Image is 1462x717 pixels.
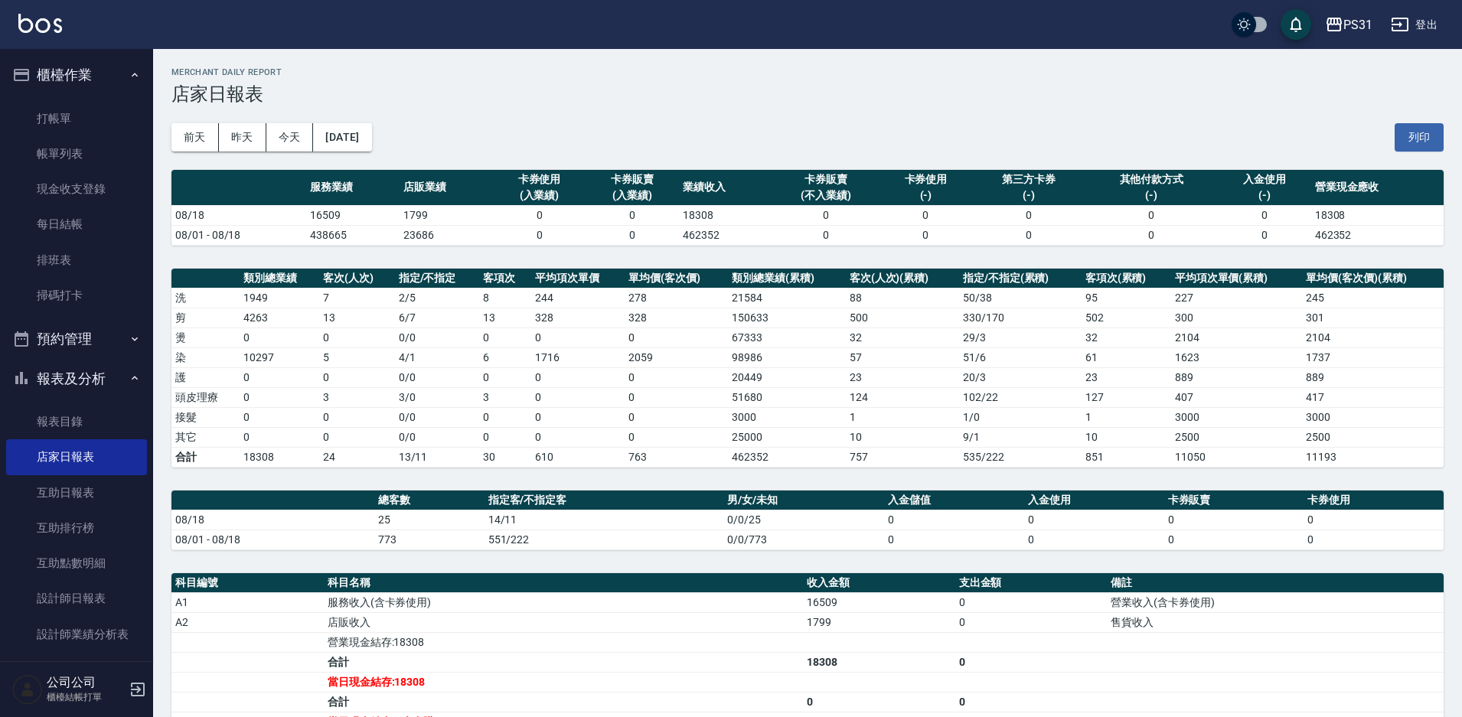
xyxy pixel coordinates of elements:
[728,347,845,367] td: 98986
[1082,347,1171,367] td: 61
[324,672,803,692] td: 當日現金結存:18308
[395,269,480,288] th: 指定/不指定
[803,592,955,612] td: 16509
[1302,288,1444,308] td: 245
[1302,308,1444,328] td: 301
[1171,308,1303,328] td: 300
[240,447,319,467] td: 18308
[955,692,1108,712] td: 0
[1082,427,1171,447] td: 10
[1218,225,1311,245] td: 0
[976,171,1081,187] div: 第三方卡券
[395,387,480,407] td: 3 / 0
[306,205,400,225] td: 16509
[846,427,959,447] td: 10
[18,14,62,33] img: Logo
[728,328,845,347] td: 67333
[319,288,395,308] td: 7
[586,225,679,245] td: 0
[625,308,728,328] td: 328
[625,407,728,427] td: 0
[6,207,147,242] a: 每日結帳
[531,407,625,427] td: 0
[374,530,485,549] td: 773
[47,690,125,704] p: 櫃檯結帳打單
[1082,288,1171,308] td: 95
[1085,205,1218,225] td: 0
[219,123,266,152] button: 昨天
[6,652,147,687] a: 設計師排行榜
[972,225,1085,245] td: 0
[497,171,583,187] div: 卡券使用
[1082,269,1171,288] th: 客項次(累積)
[846,367,959,387] td: 23
[728,308,845,328] td: 150633
[1089,171,1214,187] div: 其他付款方式
[479,427,531,447] td: 0
[728,427,845,447] td: 25000
[1171,387,1303,407] td: 407
[589,187,675,204] div: (入業績)
[803,612,955,632] td: 1799
[319,269,395,288] th: 客次(人次)
[6,171,147,207] a: 現金收支登錄
[240,269,319,288] th: 類別總業績
[171,205,306,225] td: 08/18
[479,328,531,347] td: 0
[395,347,480,367] td: 4 / 1
[586,205,679,225] td: 0
[171,83,1444,105] h3: 店家日報表
[959,328,1082,347] td: 29 / 3
[1107,592,1444,612] td: 營業收入(含卡券使用)
[47,675,125,690] h5: 公司公司
[171,170,1444,246] table: a dense table
[1302,367,1444,387] td: 889
[6,101,147,136] a: 打帳單
[319,328,395,347] td: 0
[1164,490,1304,510] th: 卡券販賣
[728,407,845,427] td: 3000
[319,308,395,328] td: 13
[171,67,1444,77] h2: Merchant Daily Report
[883,171,969,187] div: 卡券使用
[959,427,1082,447] td: 9 / 1
[1302,269,1444,288] th: 單均價(客次價)(累積)
[485,530,724,549] td: 551/222
[240,347,319,367] td: 10297
[240,367,319,387] td: 0
[531,269,625,288] th: 平均項次單價
[319,407,395,427] td: 0
[171,123,219,152] button: 前天
[319,367,395,387] td: 0
[1024,530,1164,549] td: 0
[400,225,493,245] td: 23686
[497,187,583,204] div: (入業績)
[1107,573,1444,593] th: 備註
[1302,387,1444,407] td: 417
[803,652,955,672] td: 18308
[531,447,625,467] td: 610
[846,347,959,367] td: 57
[6,243,147,278] a: 排班表
[846,407,959,427] td: 1
[1171,407,1303,427] td: 3000
[479,288,531,308] td: 8
[240,407,319,427] td: 0
[395,427,480,447] td: 0 / 0
[955,592,1108,612] td: 0
[625,387,728,407] td: 0
[324,573,803,593] th: 科目名稱
[1024,510,1164,530] td: 0
[1304,490,1444,510] th: 卡券使用
[6,617,147,652] a: 設計師業績分析表
[485,490,724,510] th: 指定客/不指定客
[6,278,147,313] a: 掃碼打卡
[479,269,531,288] th: 客項次
[1171,367,1303,387] td: 889
[879,205,973,225] td: 0
[1082,328,1171,347] td: 32
[531,288,625,308] td: 244
[728,387,845,407] td: 51680
[728,288,845,308] td: 21584
[625,269,728,288] th: 單均價(客次價)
